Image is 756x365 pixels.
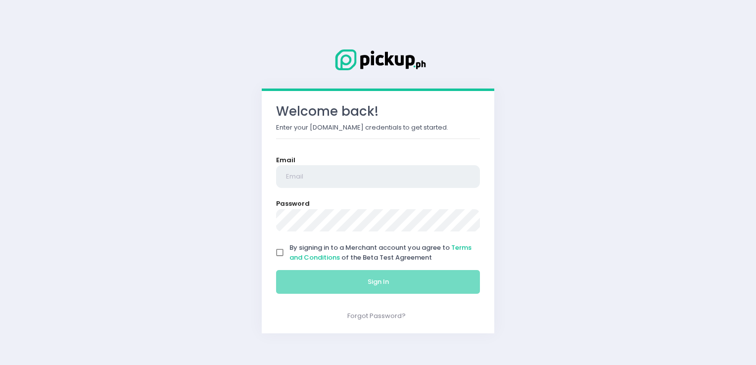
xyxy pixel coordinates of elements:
a: Terms and Conditions [289,243,472,262]
span: Sign In [368,277,389,286]
label: Password [276,199,310,209]
input: Email [276,165,480,188]
p: Enter your [DOMAIN_NAME] credentials to get started. [276,123,480,133]
a: Forgot Password? [347,311,406,320]
button: Sign In [276,270,480,294]
img: Logo [329,47,427,72]
h3: Welcome back! [276,104,480,119]
span: By signing in to a Merchant account you agree to of the Beta Test Agreement [289,243,472,262]
label: Email [276,155,295,165]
